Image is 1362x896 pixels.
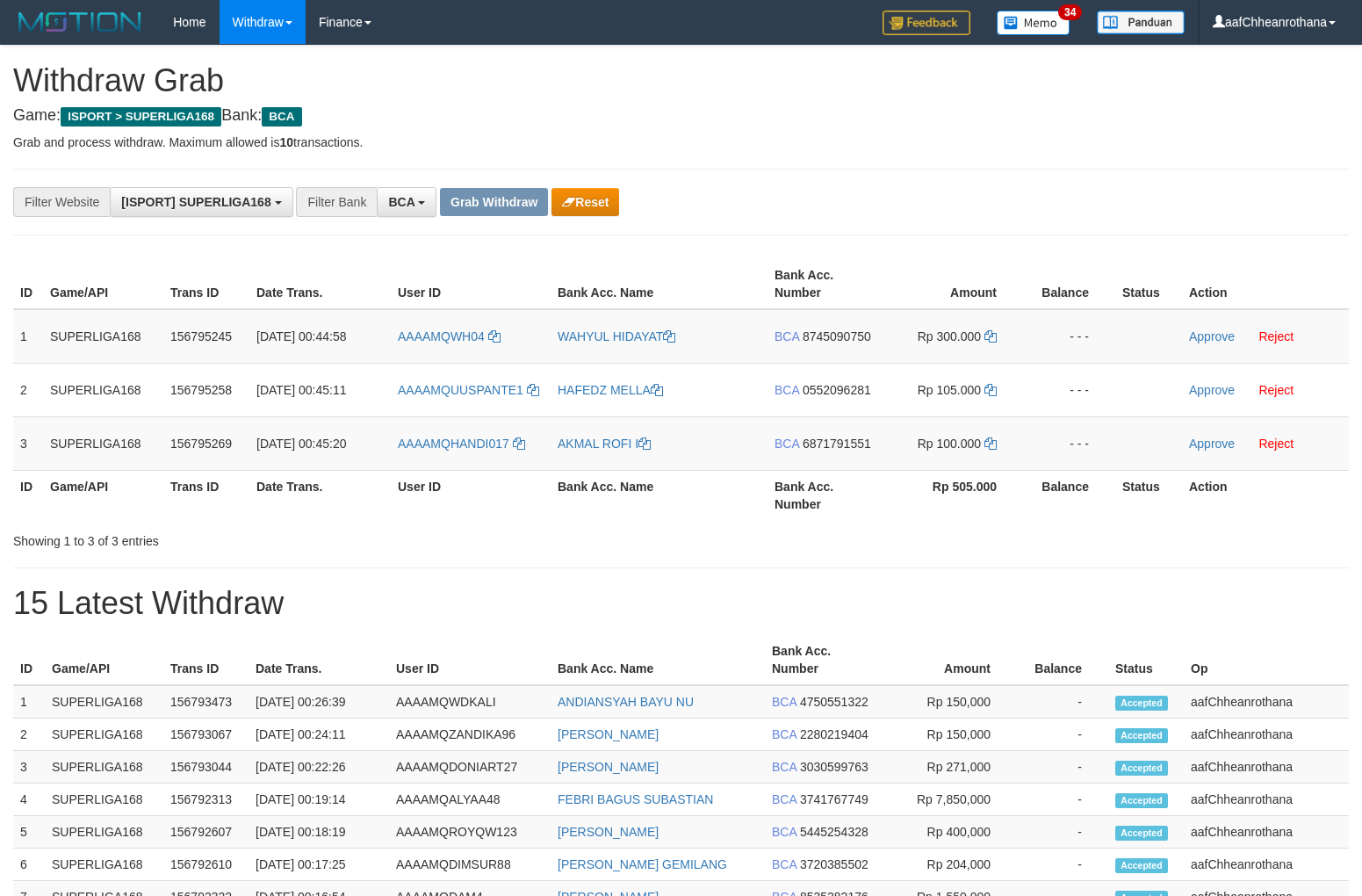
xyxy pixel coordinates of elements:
span: Accepted [1115,826,1168,841]
th: Status [1108,635,1184,685]
td: SUPERLIGA168 [43,416,163,470]
td: [DATE] 00:18:19 [249,816,389,849]
span: Accepted [1115,761,1168,776]
a: AKMAL ROFI I [558,437,651,451]
th: Trans ID [163,635,249,685]
strong: 10 [279,135,293,149]
span: BCA [772,695,796,709]
span: Copy 0552096281 to clipboard [803,383,871,397]
td: 2 [13,719,45,751]
div: Filter Bank [296,187,377,217]
th: Balance [1023,259,1115,309]
td: 1 [13,685,45,719]
td: - [1017,816,1108,849]
td: aafChheanrothana [1184,751,1349,784]
span: Copy 2280219404 to clipboard [800,727,868,741]
td: SUPERLIGA168 [45,719,163,751]
div: Filter Website [13,187,110,217]
th: Bank Acc. Number [767,470,884,520]
th: Date Trans. [249,470,391,520]
td: AAAAMQWDKALI [389,685,551,719]
h1: 15 Latest Withdraw [13,586,1349,621]
th: Trans ID [163,470,249,520]
td: Rp 150,000 [880,685,1017,719]
a: Reject [1258,383,1294,397]
span: BCA [772,825,796,839]
img: panduan.png [1097,11,1185,34]
td: AAAAMQDIMSUR88 [389,849,551,881]
th: Action [1182,259,1349,309]
span: [DATE] 00:44:58 [256,329,346,343]
td: - [1017,751,1108,784]
span: Copy 6871791551 to clipboard [803,437,871,451]
span: BCA [775,437,799,451]
img: Button%20Memo.svg [997,11,1070,35]
span: AAAAMQHANDI017 [398,437,509,451]
td: SUPERLIGA168 [45,849,163,881]
th: Bank Acc. Number [767,259,884,309]
td: 156793067 [163,719,249,751]
img: MOTION_logo.png [13,9,147,35]
span: BCA [775,383,799,397]
a: Copy 105000 to clipboard [984,383,997,397]
a: WAHYUL HIDAYAT [558,329,675,343]
td: 156793473 [163,685,249,719]
a: Reject [1258,329,1294,343]
td: [DATE] 00:24:11 [249,719,389,751]
span: BCA [772,857,796,871]
span: BCA [772,792,796,806]
a: Copy 300000 to clipboard [984,329,997,343]
a: AAAAMQHANDI017 [398,437,525,451]
span: 156795269 [170,437,232,451]
span: Copy 4750551322 to clipboard [800,695,868,709]
span: [DATE] 00:45:20 [256,437,346,451]
td: aafChheanrothana [1184,784,1349,816]
th: Bank Acc. Number [765,635,880,685]
a: Copy 100000 to clipboard [984,437,997,451]
h1: Withdraw Grab [13,63,1349,98]
th: Date Trans. [249,259,391,309]
td: - - - [1023,363,1115,416]
td: AAAAMQDONIART27 [389,751,551,784]
th: Game/API [43,259,163,309]
span: ISPORT > SUPERLIGA168 [61,107,221,126]
a: Approve [1189,383,1235,397]
th: Balance [1023,470,1115,520]
img: Feedback.jpg [883,11,970,35]
span: Copy 3720385502 to clipboard [800,857,868,871]
span: BCA [772,760,796,774]
td: - [1017,849,1108,881]
a: HAFEDZ MELLA [558,383,663,397]
a: Reject [1258,437,1294,451]
td: AAAAMQROYQW123 [389,816,551,849]
td: 156792607 [163,816,249,849]
span: Copy 8745090750 to clipboard [803,329,871,343]
span: BCA [775,329,799,343]
span: Rp 300.000 [918,329,981,343]
button: Grab Withdraw [440,188,548,216]
td: aafChheanrothana [1184,816,1349,849]
th: Amount [880,635,1017,685]
td: 156793044 [163,751,249,784]
button: Reset [551,188,619,216]
th: Status [1115,470,1182,520]
span: [DATE] 00:45:11 [256,383,346,397]
td: 4 [13,784,45,816]
td: aafChheanrothana [1184,719,1349,751]
a: AAAAMQWH04 [398,329,501,343]
td: - - - [1023,309,1115,364]
td: SUPERLIGA168 [43,363,163,416]
span: Copy 3741767749 to clipboard [800,792,868,806]
th: ID [13,635,45,685]
span: AAAAMQWH04 [398,329,485,343]
th: User ID [389,635,551,685]
td: Rp 7,850,000 [880,784,1017,816]
a: Approve [1189,329,1235,343]
td: 156792313 [163,784,249,816]
th: Balance [1017,635,1108,685]
td: 5 [13,816,45,849]
a: [PERSON_NAME] [558,760,659,774]
a: FEBRI BAGUS SUBASTIAN [558,792,713,806]
span: AAAAMQUUSPANTE1 [398,383,523,397]
td: 156792610 [163,849,249,881]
